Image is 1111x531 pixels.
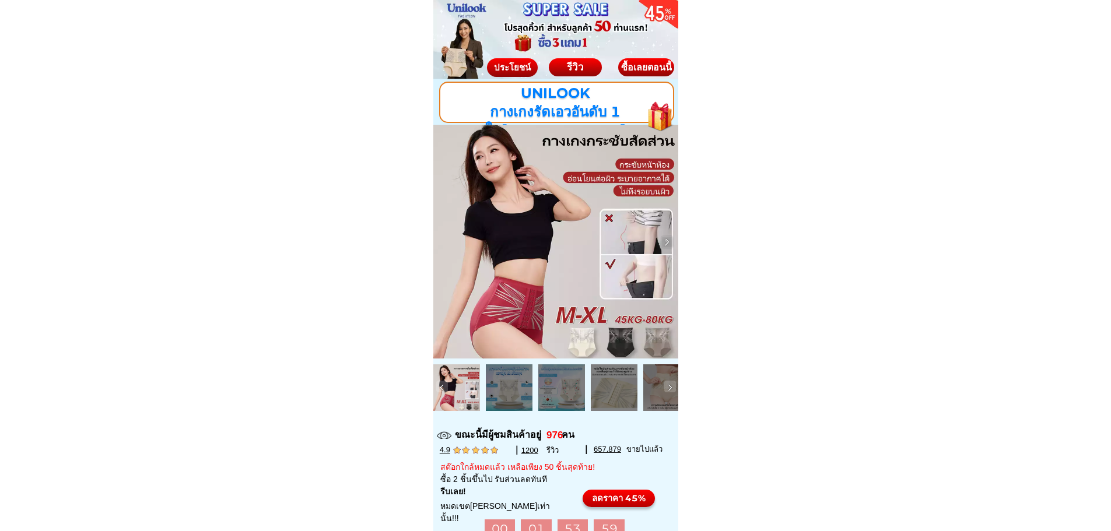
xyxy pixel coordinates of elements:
[440,444,507,456] h4: 4.9
[440,473,668,486] h4: ซื้อ 2 ชิ้นขึ้นไป รับส่วนลดทันที
[664,382,676,393] img: navigation
[584,440,594,459] h4: I
[492,61,532,73] span: ประโยชน์
[521,445,543,456] h4: 1200
[626,444,674,455] h4: ขายไปแล้ว
[582,492,656,505] div: ลดราคา 45%
[594,444,629,455] h4: 657.879
[515,441,528,460] h4: I
[520,85,590,101] span: UNILOOK
[440,486,507,498] h4: รีบเลย!
[545,427,568,443] h2: 976
[546,445,584,456] h4: รีวิว
[616,62,677,72] div: ซื้อเลยตอนนี้
[440,461,631,473] h4: สต๊อกใกล้หมดแล้ว เหลือเพียง 50 ชิ้นสุดท้าย!
[455,428,678,442] h4: ขณะนี้มีผู้ชมสินค้าอยู่ คน
[485,103,625,138] span: กางเกงรัดเอวอันดับ 1 ใน[PERSON_NAME]
[661,236,673,248] img: navigation
[436,382,448,393] img: navigation
[440,500,556,525] h4: หมดเขต[PERSON_NAME]เท่านั้น!!!
[546,59,604,75] div: รีวิว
